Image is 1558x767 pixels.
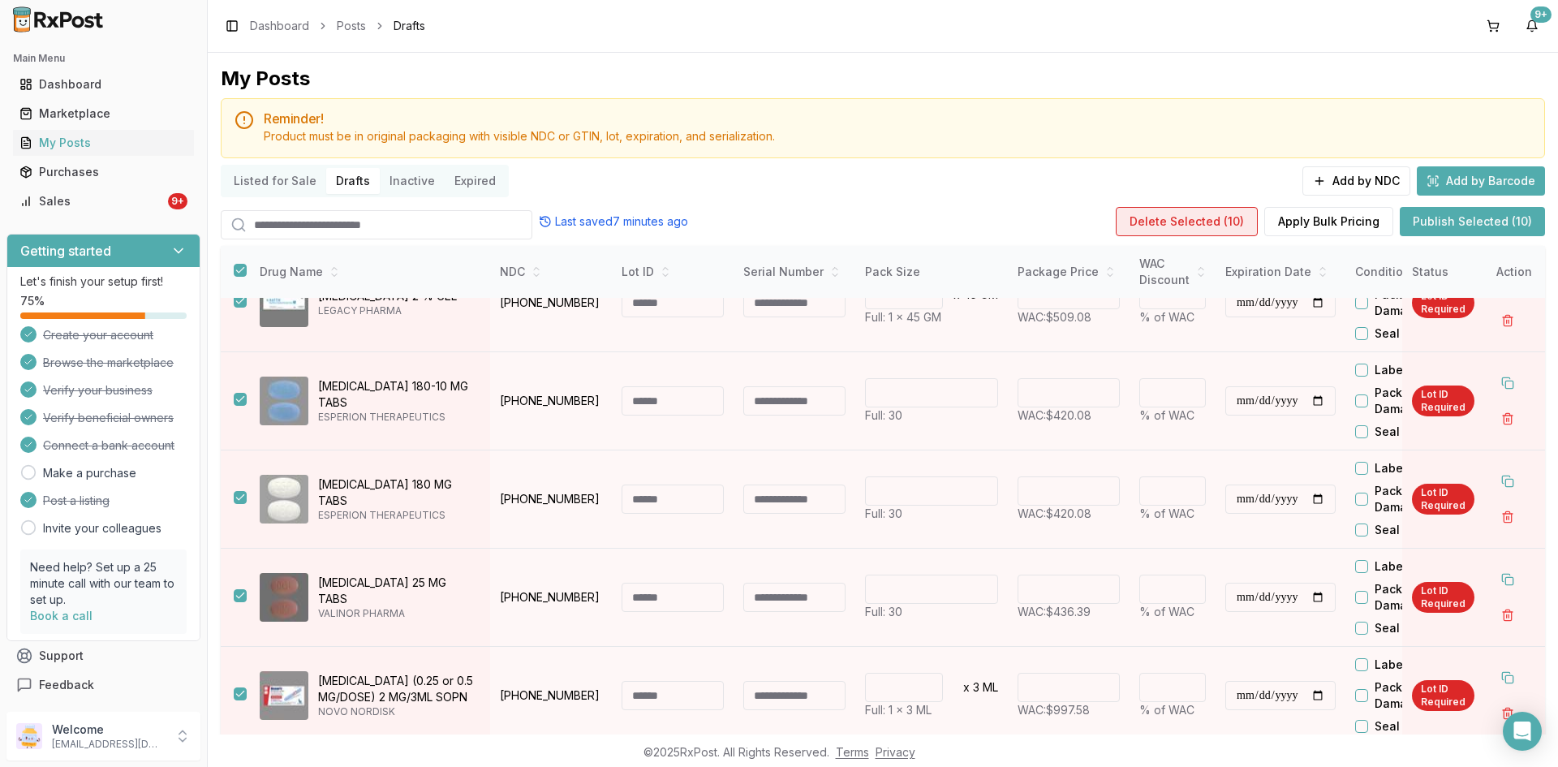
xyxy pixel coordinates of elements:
label: Seal Broken [1375,424,1443,440]
label: Seal Broken [1375,325,1443,342]
p: x [963,679,970,696]
p: Welcome [52,722,165,738]
button: Delete Selected (10) [1116,207,1258,236]
th: Action [1483,246,1545,299]
a: Purchases [13,157,194,187]
label: Package Damaged [1375,581,1467,614]
div: Lot ID Required [1412,582,1474,613]
div: 9+ [1530,6,1552,23]
a: Dashboard [13,70,194,99]
button: Delete [1493,699,1522,728]
div: Purchases [19,164,187,180]
img: Nexlizet 180-10 MG TABS [260,377,308,425]
p: ESPERION THERAPEUTICS [318,509,477,522]
a: Marketplace [13,99,194,128]
span: Drafts [394,18,425,34]
button: Duplicate [1493,368,1522,398]
img: Nexletol 180 MG TABS [260,475,308,524]
a: Dashboard [250,18,309,34]
button: My Posts [6,130,200,156]
div: Last saved 7 minutes ago [539,213,688,230]
label: Package Damaged [1375,679,1467,712]
a: Privacy [876,745,915,759]
button: Listed for Sale [224,168,326,194]
div: Serial Number [743,264,846,280]
span: Full: 1 x 45 GM [865,310,941,324]
span: WAC: $436.39 [1018,605,1091,618]
button: Inactive [380,168,445,194]
button: Duplicate [1493,565,1522,594]
span: Connect a bank account [43,437,174,454]
button: Support [6,641,200,670]
p: VALINOR PHARMA [318,607,477,620]
button: Feedback [6,670,200,700]
button: Delete [1493,306,1522,335]
button: Sales9+ [6,188,200,214]
div: Expiration Date [1225,264,1336,280]
img: User avatar [16,723,42,749]
span: Post a listing [43,493,110,509]
label: Seal Broken [1375,522,1443,538]
img: Naftin 2 % GEL [260,278,308,327]
span: WAC: $420.08 [1018,408,1091,422]
p: Need help? Set up a 25 minute call with our team to set up. [30,559,177,608]
span: 75 % [20,293,45,309]
p: ML [983,679,998,696]
button: Duplicate [1493,467,1522,496]
img: Ozempic (0.25 or 0.5 MG/DOSE) 2 MG/3ML SOPN [260,671,308,720]
label: Label Residue [1375,362,1456,378]
div: Drug Name [260,264,477,280]
a: Sales9+ [13,187,194,216]
th: Condition [1345,246,1467,299]
p: ESPERION THERAPEUTICS [318,411,477,424]
p: [MEDICAL_DATA] 180 MG TABS [318,476,477,509]
h2: Main Menu [13,52,194,65]
label: Label Residue [1375,558,1456,575]
label: Package Damaged [1375,287,1467,319]
p: NOVO NORDISK [318,705,477,718]
p: [EMAIL_ADDRESS][DOMAIN_NAME] [52,738,165,751]
p: [PHONE_NUMBER] [500,589,602,605]
button: Delete [1493,404,1522,433]
button: Expired [445,168,506,194]
label: Seal Broken [1375,620,1443,636]
span: % of WAC [1139,408,1194,422]
p: 3 [973,679,979,696]
a: Book a call [30,609,93,623]
label: Package Damaged [1375,483,1467,515]
a: My Posts [13,128,194,157]
th: Pack Size [855,246,1008,299]
button: Publish Selected (10) [1400,207,1545,236]
img: Movantik 25 MG TABS [260,573,308,622]
button: Add by Barcode [1417,166,1545,196]
button: Duplicate [1493,663,1522,692]
p: [MEDICAL_DATA] 25 MG TABS [318,575,477,607]
label: Package Damaged [1375,385,1467,417]
span: Full: 30 [865,408,902,422]
p: [MEDICAL_DATA] (0.25 or 0.5 MG/DOSE) 2 MG/3ML SOPN [318,673,477,705]
div: Dashboard [19,76,187,93]
button: Purchases [6,159,200,185]
div: Lot ID [622,264,724,280]
button: Add by NDC [1302,166,1410,196]
div: Open Intercom Messenger [1503,712,1542,751]
span: WAC: $997.58 [1018,703,1090,717]
span: Full: 30 [865,506,902,520]
span: Verify beneficial owners [43,410,174,426]
div: Package Price [1018,264,1120,280]
span: Full: 1 x 3 ML [865,703,932,717]
label: Label Residue [1375,460,1456,476]
div: 9+ [168,193,187,209]
div: WAC Discount [1139,256,1206,288]
a: Posts [337,18,366,34]
p: [PHONE_NUMBER] [500,491,602,507]
div: Marketplace [19,106,187,122]
button: Drafts [326,168,380,194]
span: WAC: $509.08 [1018,310,1091,324]
span: WAC: $420.08 [1018,506,1091,520]
div: Lot ID Required [1412,287,1474,318]
span: Create your account [43,327,153,343]
a: Make a purchase [43,465,136,481]
p: [PHONE_NUMBER] [500,393,602,409]
p: [PHONE_NUMBER] [500,687,602,704]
